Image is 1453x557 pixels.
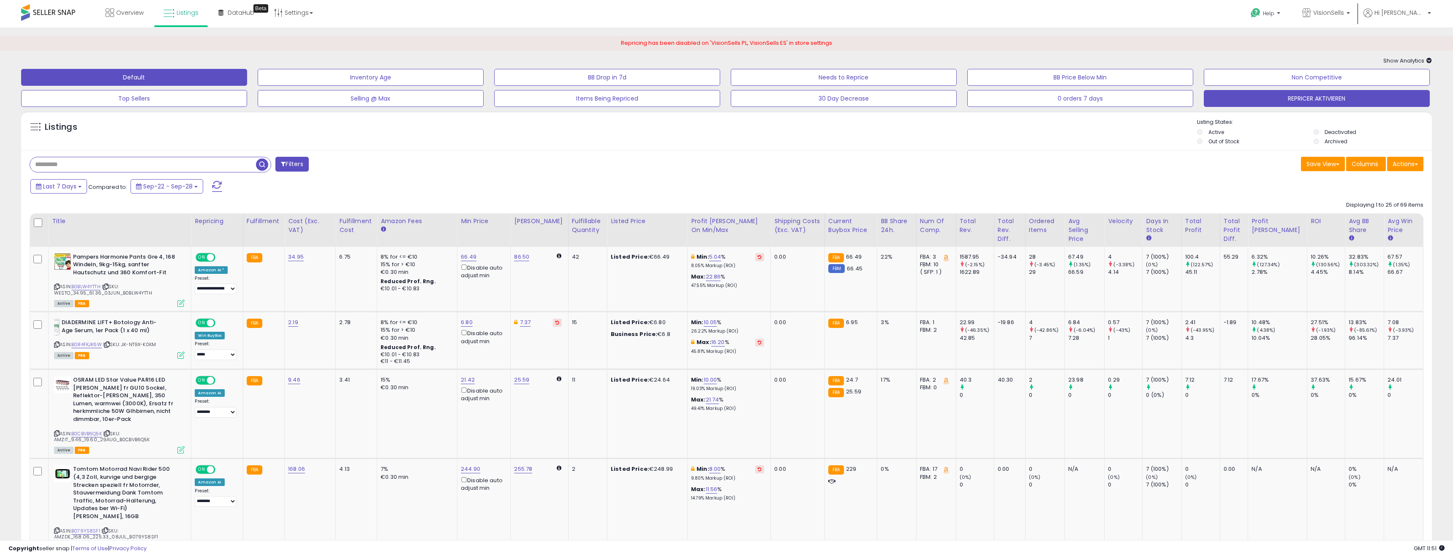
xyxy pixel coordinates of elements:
[1068,217,1101,243] div: Avg Selling Price
[1346,157,1386,171] button: Columns
[339,376,370,384] div: 3.41
[339,319,370,326] div: 2.78
[960,253,994,261] div: 1587.95
[688,213,771,247] th: The percentage added to the cost of goods (COGS) that forms the calculator for Min & Max prices.
[920,376,950,384] div: FBA: 2
[828,264,845,273] small: FBM
[214,319,228,327] span: OFF
[691,328,764,334] p: 26.22% Markup (ROI)
[1387,157,1423,171] button: Actions
[967,69,1193,86] button: BB Price Below Min
[1068,268,1104,276] div: 66.59
[247,319,262,328] small: FBA
[691,396,764,412] div: %
[381,278,436,285] b: Reduced Prof. Rng.
[461,386,504,402] div: Disable auto adjust min
[691,349,764,355] p: 45.81% Markup (ROI)
[253,4,268,13] div: Tooltip anchor
[1146,261,1158,268] small: (0%)
[381,376,451,384] div: 15%
[1108,391,1142,399] div: 0
[461,465,480,473] a: 244.90
[847,265,863,273] span: 66.45
[339,253,370,261] div: 6.75
[54,352,73,359] span: All listings currently available for purchase on Amazon
[1204,90,1430,107] button: REPRICER AKTIVIEREN
[461,318,473,327] a: 6.80
[381,261,451,268] div: 15% for > €10
[1108,268,1142,276] div: 4.14
[611,376,649,384] b: Listed Price:
[1252,319,1307,326] div: 10.48%
[381,344,436,351] b: Reduced Prof. Rng.
[1349,235,1354,242] small: Avg BB Share.
[514,217,564,226] div: [PERSON_NAME]
[143,182,193,191] span: Sep-22 - Sep-28
[774,253,818,261] div: 0.00
[30,179,87,194] button: Last 7 Days
[920,326,950,334] div: FBM: 2
[1208,128,1224,136] label: Active
[1113,327,1130,333] small: (-43%)
[247,465,262,475] small: FBA
[288,318,298,327] a: 2.19
[960,334,994,342] div: 42.85
[691,273,764,289] div: %
[514,465,532,473] a: 255.78
[1388,334,1423,342] div: 7.37
[1388,235,1393,242] small: Avg Win Price.
[258,69,484,86] button: Inventory Age
[339,465,370,473] div: 4.13
[1146,376,1181,384] div: 7 (100%)
[1224,253,1241,261] div: 55.29
[1108,319,1142,326] div: 0.57
[54,430,150,443] span: | SKU: AMZIT_9.46_19.60_29AUG_B0CBVB6Q5K
[1034,261,1055,268] small: (-3.45%)
[514,253,529,261] a: 86.50
[691,339,764,354] div: %
[611,217,684,226] div: Listed Price
[1146,319,1181,326] div: 7 (100%)
[691,319,764,334] div: %
[1185,319,1220,326] div: 2.41
[1349,334,1384,342] div: 96.14%
[177,8,199,17] span: Listings
[611,318,649,326] b: Listed Price:
[197,377,207,384] span: ON
[195,341,236,360] div: Preset:
[339,217,373,235] div: Fulfillment Cost
[731,69,957,86] button: Needs to Reprice
[572,376,601,384] div: 11
[1029,253,1064,261] div: 28
[1346,201,1423,209] div: Displaying 1 to 25 of 69 items
[774,319,818,326] div: 0.00
[1197,118,1432,126] p: Listing States:
[247,253,262,262] small: FBA
[73,253,176,279] b: Pampers Harmonie Pants Gre 4, 168 Windeln, 9kg-15kg, sanfter Hautschutz und 360 Komfort-Fit
[494,69,720,86] button: BB Drop in 7d
[920,217,952,235] div: Num of Comp.
[1029,391,1064,399] div: 0
[1146,217,1178,235] div: Days In Stock
[1108,334,1142,342] div: 1
[1349,217,1380,235] div: Avg BB Share
[697,253,709,261] b: Min:
[611,253,681,261] div: €66.49
[1388,319,1423,326] div: 7.08
[1029,334,1064,342] div: 7
[1029,268,1064,276] div: 29
[54,283,152,296] span: | SKU: WESTO_34.95_61.36_03JUN_B0BLW4YTTH
[1252,253,1307,261] div: 6.32%
[197,254,207,261] span: ON
[1146,327,1158,333] small: (0%)
[258,90,484,107] button: Selling @ Max
[621,39,832,47] span: Repricing has been disabled on 'VisionSells PL, VisionSells ES' in store settings
[1325,128,1356,136] label: Deactivated
[381,217,454,226] div: Amazon Fees
[846,388,861,396] span: 25.59
[1108,253,1142,261] div: 4
[1185,391,1220,399] div: 0
[572,253,601,261] div: 42
[920,268,950,276] div: ( SFP: 1 )
[1311,376,1345,384] div: 37.63%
